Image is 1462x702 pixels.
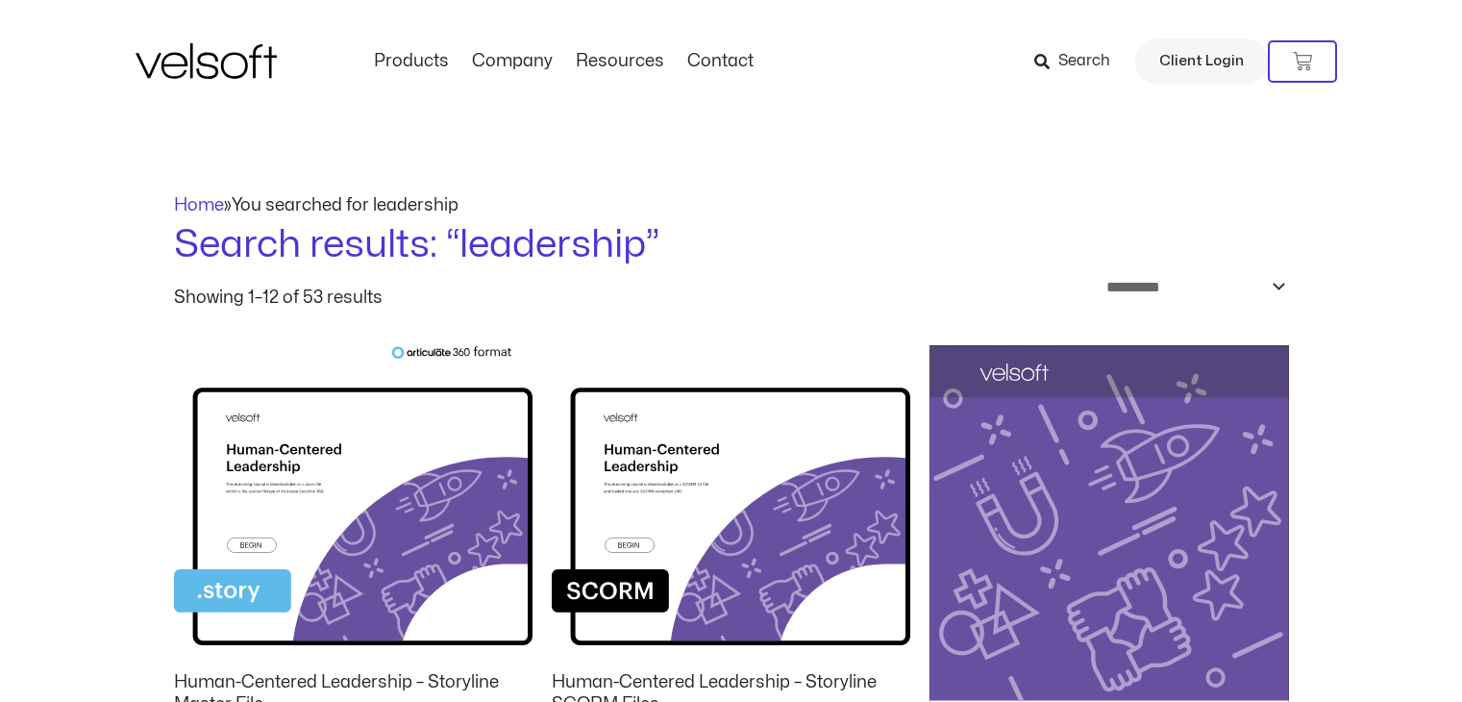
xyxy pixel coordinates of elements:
a: Client Login [1135,38,1268,85]
a: ContactMenu Toggle [676,51,765,72]
span: Search [1058,49,1110,74]
img: Velsoft Training Materials [136,43,277,79]
nav: Menu [362,51,765,72]
a: Search [1034,45,1124,78]
span: » [174,197,458,213]
a: ProductsMenu Toggle [362,51,460,72]
span: You searched for leadership [232,197,458,213]
p: Showing 1–12 of 53 results [174,289,383,307]
a: CompanyMenu Toggle [460,51,564,72]
select: Shop order [1094,272,1289,302]
a: ResourcesMenu Toggle [564,51,676,72]
h1: Search results: “leadership” [174,218,1289,272]
a: Home [174,197,224,213]
img: Human-Centered Leadership - Storyline SCORM Files [552,345,910,658]
span: Client Login [1159,49,1244,74]
img: Human-Centered Leadership - Storyline Master File [174,345,533,658]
